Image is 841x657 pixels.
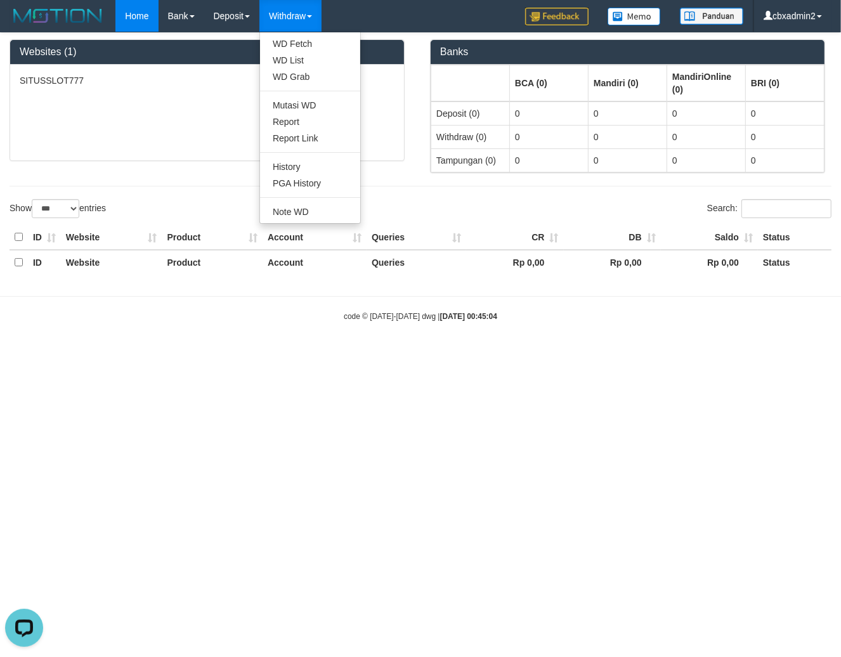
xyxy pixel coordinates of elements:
th: Group: activate to sort column ascending [746,65,825,101]
strong: [DATE] 00:45:04 [440,312,497,321]
a: WD Grab [260,68,360,85]
td: Tampungan (0) [431,148,510,172]
img: Feedback.jpg [525,8,589,25]
td: 0 [746,125,825,148]
th: Status [758,225,831,250]
th: Rp 0,00 [564,250,661,275]
small: code © [DATE]-[DATE] dwg | [344,312,497,321]
th: Rp 0,00 [661,250,758,275]
th: Account [263,225,367,250]
td: 0 [589,125,667,148]
td: Withdraw (0) [431,125,510,148]
img: MOTION_logo.png [10,6,106,25]
a: Note WD [260,204,360,220]
td: 0 [746,148,825,172]
label: Show entries [10,199,106,218]
h3: Websites (1) [20,46,394,58]
th: Status [758,250,831,275]
td: 0 [510,101,589,126]
input: Search: [741,199,831,218]
a: WD List [260,52,360,68]
td: 0 [589,101,667,126]
td: Deposit (0) [431,101,510,126]
th: ID [28,225,61,250]
th: Product [162,225,263,250]
p: SITUSSLOT777 [20,74,394,87]
h3: Banks [440,46,815,58]
td: 0 [667,125,746,148]
th: Group: activate to sort column ascending [431,65,510,101]
button: Open LiveChat chat widget [5,5,43,43]
a: WD Fetch [260,36,360,52]
td: 0 [510,148,589,172]
a: Report Link [260,130,360,146]
th: Website [61,250,162,275]
a: History [260,159,360,175]
a: Report [260,114,360,130]
th: Group: activate to sort column ascending [510,65,589,101]
select: Showentries [32,199,79,218]
th: CR [466,225,563,250]
a: Mutasi WD [260,97,360,114]
label: Search: [707,199,831,218]
th: Queries [367,225,466,250]
td: 0 [746,101,825,126]
img: Button%20Memo.svg [608,8,661,25]
th: Queries [367,250,466,275]
th: DB [564,225,661,250]
th: Saldo [661,225,758,250]
th: Group: activate to sort column ascending [589,65,667,101]
th: ID [28,250,61,275]
th: Website [61,225,162,250]
th: Product [162,250,263,275]
img: panduan.png [680,8,743,25]
a: PGA History [260,175,360,192]
td: 0 [510,125,589,148]
th: Rp 0,00 [466,250,563,275]
td: 0 [667,148,746,172]
th: Group: activate to sort column ascending [667,65,746,101]
td: 0 [667,101,746,126]
th: Account [263,250,367,275]
td: 0 [589,148,667,172]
